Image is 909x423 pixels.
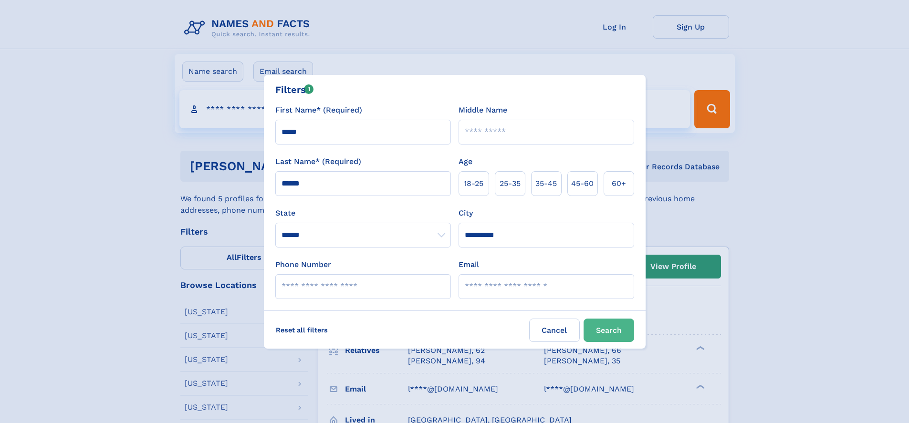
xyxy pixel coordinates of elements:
[584,319,634,342] button: Search
[500,178,521,189] span: 25‑35
[275,83,314,97] div: Filters
[464,178,483,189] span: 18‑25
[275,259,331,270] label: Phone Number
[275,207,451,219] label: State
[529,319,580,342] label: Cancel
[571,178,594,189] span: 45‑60
[275,104,362,116] label: First Name* (Required)
[612,178,626,189] span: 60+
[459,156,472,167] label: Age
[275,156,361,167] label: Last Name* (Required)
[270,319,334,341] label: Reset all filters
[459,207,473,219] label: City
[459,259,479,270] label: Email
[459,104,507,116] label: Middle Name
[535,178,557,189] span: 35‑45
